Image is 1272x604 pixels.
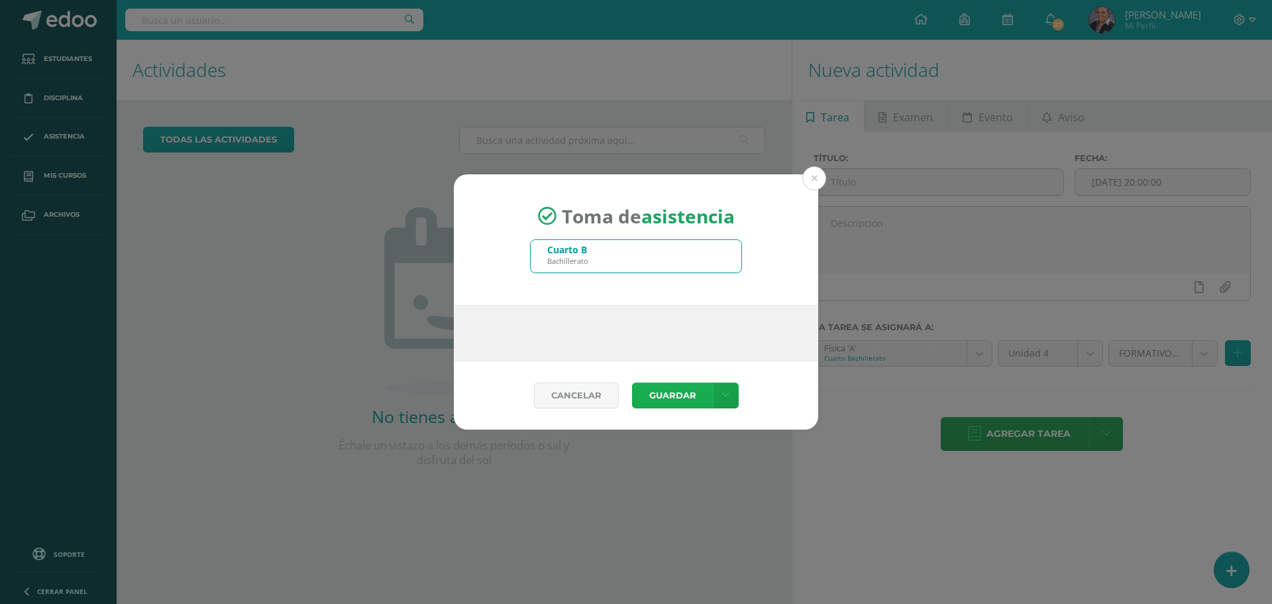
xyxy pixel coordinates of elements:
[534,383,619,408] a: Cancelar
[547,243,588,256] div: Cuarto B
[641,204,735,229] strong: asistencia
[531,240,741,272] input: Busca un grado o sección aquí...
[802,166,826,190] button: Close (Esc)
[547,256,588,266] div: Bachillerato
[562,204,735,229] span: Toma de
[632,383,713,408] button: Guardar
